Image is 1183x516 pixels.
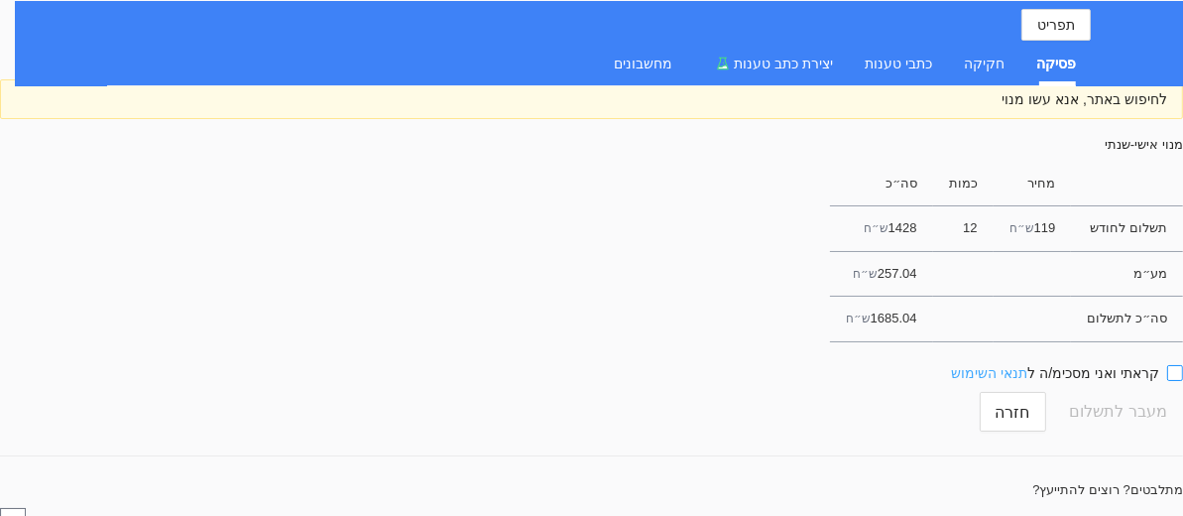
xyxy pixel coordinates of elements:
button: חזרה [980,392,1046,432]
td: 12 [933,206,994,251]
span: קראתי ואני מסכימ/ה ל [944,362,1167,384]
td: מחיר [994,162,1072,206]
td: 119 [994,206,1072,251]
a: תנאי השימוש [952,365,1028,381]
td: סה״כ לתשלום [1071,297,1183,341]
td: תשלום לחודש [1071,206,1183,251]
div: פסיקה [1036,53,1076,74]
div: לחיפוש באתר, אנא עשו מנוי [16,88,1167,110]
span: ש״ח [853,267,878,281]
button: תפריט [1021,9,1091,41]
td: 1428 [830,206,933,251]
div: חקיקה [964,53,1005,74]
span: יצירת כתב טענות [734,56,833,71]
span: ש״ח [864,221,888,235]
td: מע״מ [1071,251,1183,296]
td: סה״כ [830,162,933,206]
td: 1685.04 [830,297,933,341]
span: תפריט [1037,14,1075,36]
span: experiment [716,57,730,70]
span: ש״ח [1009,221,1034,235]
td: 257.04 [830,251,933,296]
span: ש״ח [846,312,871,325]
a: מעבר לתשלום [1054,392,1183,432]
span: חזרה [996,400,1030,425]
div: מחשבונים [614,53,672,74]
td: כמות [933,162,994,206]
div: כתבי טענות [865,53,932,74]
